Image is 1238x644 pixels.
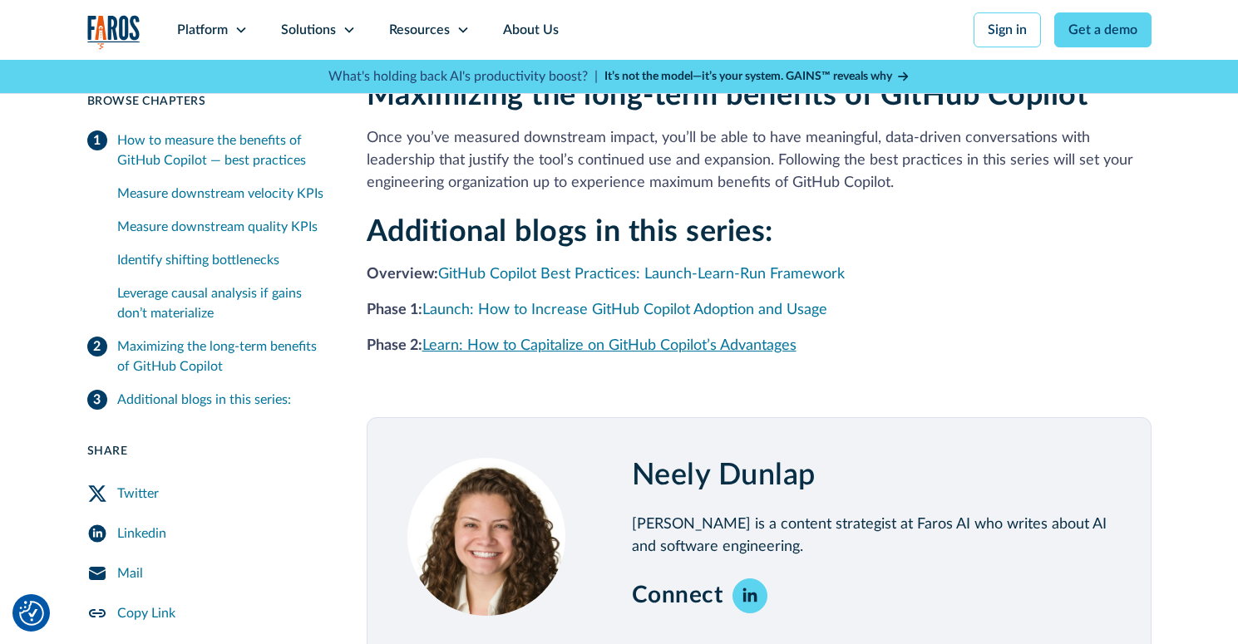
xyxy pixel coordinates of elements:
a: Maximizing the long-term benefits of GitHub Copilot [87,330,327,383]
div: Measure downstream quality KPIs [117,217,327,237]
h2: Maximizing the long-term benefits of GitHub Copilot [367,78,1152,114]
div: Linkedin [117,524,166,543]
div: Additional blogs in this series: [117,390,291,410]
h2: Neely Dunlap [632,458,1111,494]
button: Cookie Settings [19,601,44,626]
strong: Phase 2: [367,338,422,353]
a: Get a demo [1054,12,1152,47]
div: Twitter [117,484,159,504]
a: home [87,15,141,49]
div: Platform [177,20,228,40]
strong: Phase 1: [367,302,422,317]
p: What's holding back AI's productivity boost? | [328,66,598,86]
div: Leverage causal analysis if gains don’t materialize [117,283,327,323]
strong: Overview: [367,267,438,282]
h2: Additional blogs in this series: [367,214,1152,250]
p: [PERSON_NAME] is a content strategist at Faros AI who writes about AI and software engineering. [632,514,1111,558]
a: Launch: How to Increase GitHub Copilot Adoption and Usage [422,302,827,317]
a: Twitter Share [87,474,327,514]
img: Logo of the analytics and reporting company Faros. [87,15,141,49]
div: Identify shifting bottlenecks [117,250,327,270]
a: Measure downstream quality KPIs [117,210,327,243]
div: How to measure the benefits of GitHub Copilot — best practices [117,130,327,170]
div: Share [87,443,327,460]
div: Solutions [281,20,336,40]
p: Once you’ve measured downstream impact, you’ll be able to have meaningful, data-driven conversati... [367,127,1152,194]
div: Connect [632,582,723,610]
div: Copy Link [117,603,175,623]
div: Maximizing the long-term benefits of GitHub Copilot [117,337,327,376]
a: Mail Share [87,553,327,593]
a: Sign in [974,12,1041,47]
a: How to measure the benefits of GitHub Copilot — best practices [87,124,327,177]
div: Browse Chapters [87,93,327,111]
strong: It’s not the model—it’s your system. GAINS™ reveals why [604,71,892,82]
a: LinkedIn Share [87,514,327,553]
img: Neely Dunlap [407,458,565,616]
a: Copy Link [87,593,327,633]
a: GitHub Copilot Best Practices: Launch-Learn-Run Framework [438,267,845,282]
div: Measure downstream velocity KPIs [117,184,327,204]
a: It’s not the model—it’s your system. GAINS™ reveals why [604,68,910,86]
div: Resources [389,20,450,40]
a: Measure downstream velocity KPIs [117,177,327,210]
a: Identify shifting bottlenecks [117,243,327,277]
a: Additional blogs in this series: [87,383,327,416]
div: Mail [117,563,143,583]
a: Leverage causal analysis if gains don’t materialize [117,277,327,330]
a: Learn: How to Capitalize on GitHub Copilot’s Advantages [422,338,797,353]
img: Revisit consent button [19,601,44,626]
